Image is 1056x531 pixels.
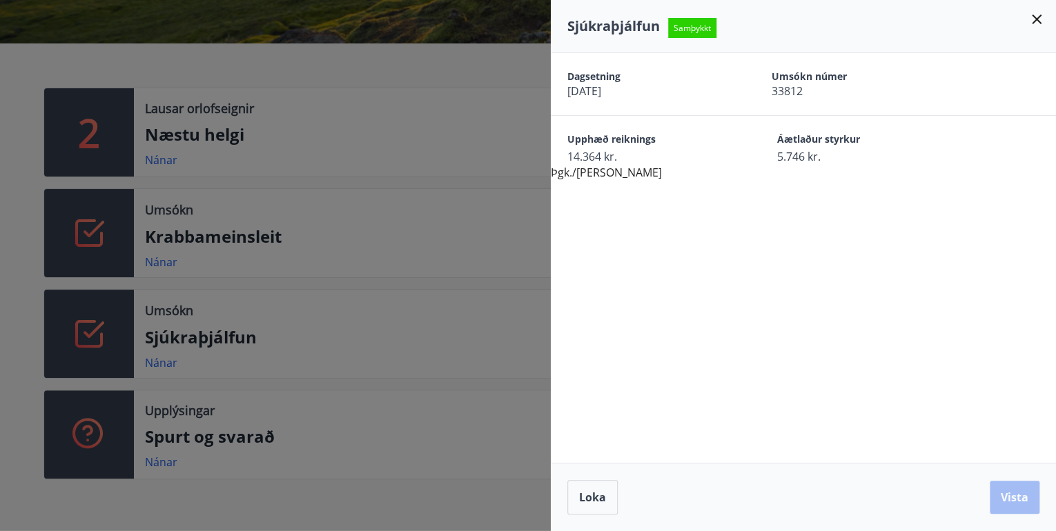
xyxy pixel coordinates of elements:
span: Umsókn númer [772,70,928,83]
span: Samþykkt [668,18,716,38]
span: Loka [579,490,606,505]
span: [DATE] [567,83,723,99]
span: Áætlaður styrkur [777,132,939,149]
span: 5.746 kr. [777,149,939,164]
div: Þgk./[PERSON_NAME] [551,53,1056,181]
span: Sjúkraþjálfun [567,17,660,35]
span: 14.364 kr. [567,149,729,164]
span: Dagsetning [567,70,723,83]
button: Loka [567,480,618,514]
span: Upphæð reiknings [567,132,729,149]
span: 33812 [772,83,928,99]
